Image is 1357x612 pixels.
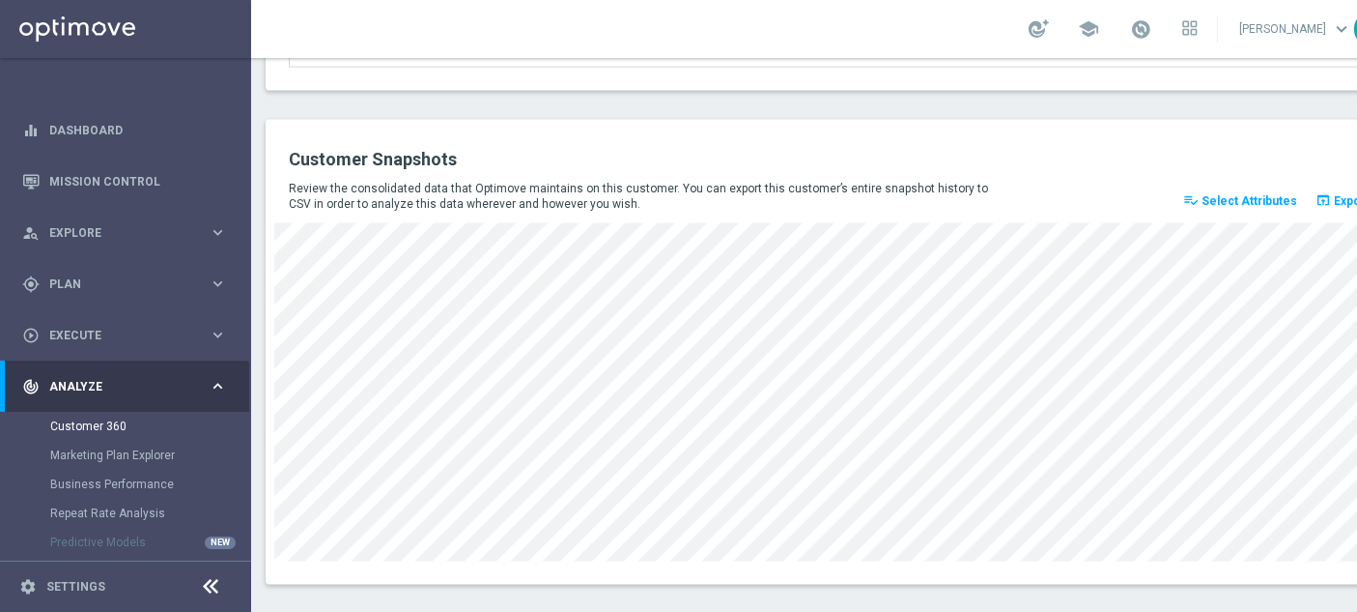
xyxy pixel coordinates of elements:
[21,328,228,343] button: play_circle_outline Execute keyboard_arrow_right
[289,148,816,171] h2: Customer Snapshots
[209,223,227,242] i: keyboard_arrow_right
[49,156,227,207] a: Mission Control
[22,327,209,344] div: Execute
[22,378,209,395] div: Analyze
[22,327,40,344] i: play_circle_outline
[50,448,201,463] a: Marketing Plan Explorer
[22,276,209,293] div: Plan
[19,578,37,596] i: settings
[21,379,228,394] button: track_changes Analyze keyboard_arrow_right
[289,181,1002,212] p: Review the consolidated data that Optimove maintains on this customer. You can export this custom...
[22,156,227,207] div: Mission Control
[22,224,209,242] div: Explore
[1331,18,1352,40] span: keyboard_arrow_down
[1180,188,1300,215] button: playlist_add_check Select Attributes
[50,506,201,521] a: Repeat Rate Analysis
[22,122,40,139] i: equalizer
[1315,192,1331,208] i: open_in_browser
[50,499,249,528] div: Repeat Rate Analysis
[22,224,40,242] i: person_search
[49,330,209,341] span: Execute
[49,227,209,239] span: Explore
[49,104,227,156] a: Dashboard
[50,528,249,557] div: Predictive Models
[50,419,201,434] a: Customer 360
[21,174,228,189] button: Mission Control
[50,477,201,492] a: Business Performance
[1237,15,1354,44] a: [PERSON_NAME]keyboard_arrow_down
[209,326,227,344] i: keyboard_arrow_right
[1078,18,1099,40] span: school
[46,581,105,593] a: Settings
[21,225,228,241] button: person_search Explore keyboard_arrow_right
[21,277,228,292] button: gps_fixed Plan keyboard_arrow_right
[209,275,227,293] i: keyboard_arrow_right
[50,470,249,499] div: Business Performance
[21,123,228,138] button: equalizer Dashboard
[209,377,227,395] i: keyboard_arrow_right
[49,278,209,290] span: Plan
[1183,192,1199,208] i: playlist_add_check
[1202,194,1297,208] span: Select Attributes
[22,378,40,395] i: track_changes
[50,412,249,441] div: Customer 360
[50,441,249,470] div: Marketing Plan Explorer
[22,276,40,293] i: gps_fixed
[49,381,209,393] span: Analyze
[22,104,227,156] div: Dashboard
[205,537,236,549] div: NEW
[50,557,249,586] div: Cohorts Analysis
